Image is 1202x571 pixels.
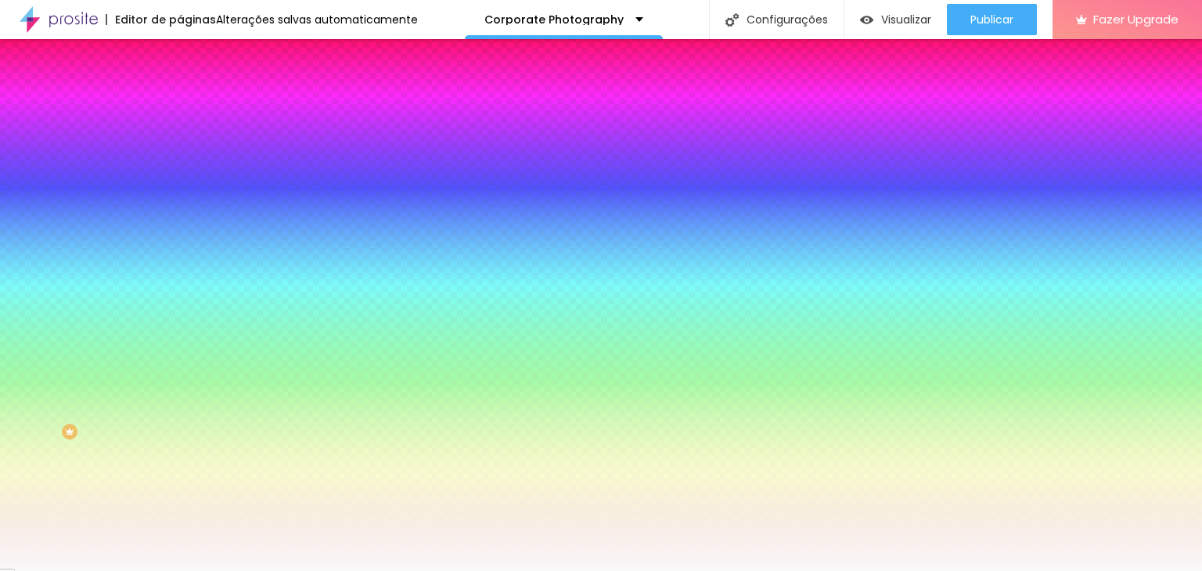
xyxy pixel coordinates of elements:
[216,14,418,25] div: Alterações salvas automaticamente
[1093,13,1179,26] span: Fazer Upgrade
[725,13,739,27] img: Icone
[881,13,931,26] span: Visualizar
[860,13,873,27] img: view-1.svg
[947,4,1037,35] button: Publicar
[484,14,624,25] p: Corporate Photography
[970,13,1013,26] span: Publicar
[106,14,216,25] div: Editor de páginas
[844,4,947,35] button: Visualizar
